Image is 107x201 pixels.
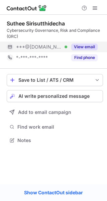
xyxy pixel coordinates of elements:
img: ContactOut v5.3.10 [7,4,47,12]
span: ***@[DOMAIN_NAME] [16,44,62,50]
span: AI write personalized message [18,93,90,99]
a: Show ContactOut sidebar [17,188,90,198]
span: Find work email [17,124,100,130]
button: Add to email campaign [7,106,103,118]
button: Notes [7,136,103,145]
span: Notes [17,137,100,143]
button: Find work email [7,122,103,132]
span: Add to email campaign [18,110,71,115]
div: Cybersecurity Governance, Risk and Compliance (GRC) [7,27,103,40]
div: Suthee Sirisutthidecha [7,20,65,27]
button: Reveal Button [71,54,98,61]
button: AI write personalized message [7,90,103,102]
button: save-profile-one-click [7,74,103,86]
div: Save to List / ATS / CRM [18,77,91,83]
button: Reveal Button [71,44,98,50]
